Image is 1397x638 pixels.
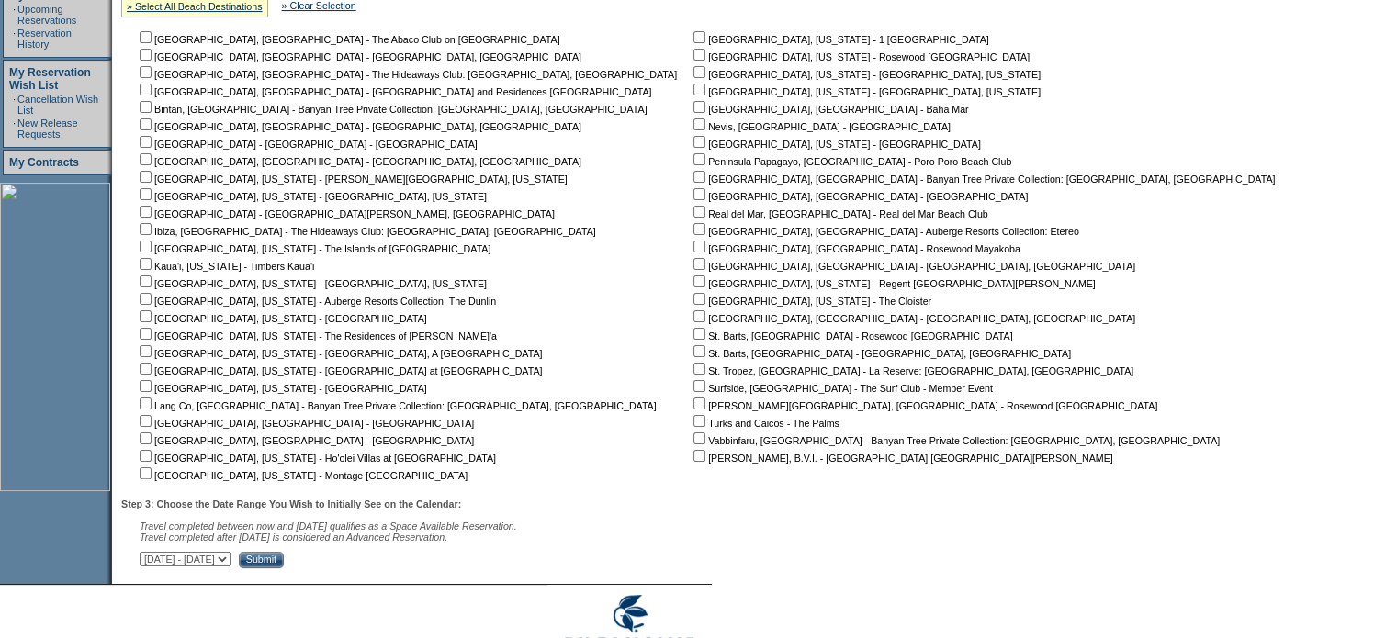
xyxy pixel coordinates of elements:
nobr: [GEOGRAPHIC_DATA], [GEOGRAPHIC_DATA] - [GEOGRAPHIC_DATA], [GEOGRAPHIC_DATA] [690,261,1135,272]
nobr: Ibiza, [GEOGRAPHIC_DATA] - The Hideaways Club: [GEOGRAPHIC_DATA], [GEOGRAPHIC_DATA] [136,226,596,237]
a: Cancellation Wish List [17,94,98,116]
nobr: [GEOGRAPHIC_DATA] - [GEOGRAPHIC_DATA] - [GEOGRAPHIC_DATA] [136,139,478,150]
a: » Select All Beach Destinations [127,1,263,12]
nobr: [GEOGRAPHIC_DATA], [US_STATE] - The Cloister [690,296,931,307]
a: My Contracts [9,156,79,169]
nobr: [GEOGRAPHIC_DATA], [GEOGRAPHIC_DATA] - [GEOGRAPHIC_DATA] and Residences [GEOGRAPHIC_DATA] [136,86,651,97]
a: My Reservation Wish List [9,66,91,92]
nobr: St. Barts, [GEOGRAPHIC_DATA] - Rosewood [GEOGRAPHIC_DATA] [690,330,1012,341]
nobr: Nevis, [GEOGRAPHIC_DATA] - [GEOGRAPHIC_DATA] [690,121,951,132]
nobr: Bintan, [GEOGRAPHIC_DATA] - Banyan Tree Private Collection: [GEOGRAPHIC_DATA], [GEOGRAPHIC_DATA] [136,104,648,115]
nobr: St. Tropez, [GEOGRAPHIC_DATA] - La Reserve: [GEOGRAPHIC_DATA], [GEOGRAPHIC_DATA] [690,365,1133,376]
nobr: [GEOGRAPHIC_DATA], [US_STATE] - 1 [GEOGRAPHIC_DATA] [690,34,989,45]
nobr: [GEOGRAPHIC_DATA], [US_STATE] - Ho'olei Villas at [GEOGRAPHIC_DATA] [136,453,496,464]
nobr: [PERSON_NAME][GEOGRAPHIC_DATA], [GEOGRAPHIC_DATA] - Rosewood [GEOGRAPHIC_DATA] [690,400,1157,411]
nobr: [GEOGRAPHIC_DATA], [GEOGRAPHIC_DATA] - The Hideaways Club: [GEOGRAPHIC_DATA], [GEOGRAPHIC_DATA] [136,69,677,80]
nobr: Peninsula Papagayo, [GEOGRAPHIC_DATA] - Poro Poro Beach Club [690,156,1011,167]
nobr: Real del Mar, [GEOGRAPHIC_DATA] - Real del Mar Beach Club [690,208,988,219]
nobr: [GEOGRAPHIC_DATA], [GEOGRAPHIC_DATA] - [GEOGRAPHIC_DATA], [GEOGRAPHIC_DATA] [136,121,581,132]
input: Submit [239,552,284,568]
a: Reservation History [17,28,72,50]
nobr: [GEOGRAPHIC_DATA], [GEOGRAPHIC_DATA] - [GEOGRAPHIC_DATA], [GEOGRAPHIC_DATA] [136,51,581,62]
nobr: [GEOGRAPHIC_DATA], [US_STATE] - [GEOGRAPHIC_DATA], [US_STATE] [136,191,487,202]
nobr: [GEOGRAPHIC_DATA], [US_STATE] - Auberge Resorts Collection: The Dunlin [136,296,496,307]
nobr: [GEOGRAPHIC_DATA] - [GEOGRAPHIC_DATA][PERSON_NAME], [GEOGRAPHIC_DATA] [136,208,555,219]
nobr: [GEOGRAPHIC_DATA], [GEOGRAPHIC_DATA] - Banyan Tree Private Collection: [GEOGRAPHIC_DATA], [GEOGRA... [690,173,1275,185]
nobr: [GEOGRAPHIC_DATA], [US_STATE] - [PERSON_NAME][GEOGRAPHIC_DATA], [US_STATE] [136,173,568,185]
nobr: Surfside, [GEOGRAPHIC_DATA] - The Surf Club - Member Event [690,383,993,394]
td: · [13,28,16,50]
nobr: Kaua'i, [US_STATE] - Timbers Kaua'i [136,261,314,272]
nobr: [GEOGRAPHIC_DATA], [US_STATE] - [GEOGRAPHIC_DATA] at [GEOGRAPHIC_DATA] [136,365,542,376]
nobr: Lang Co, [GEOGRAPHIC_DATA] - Banyan Tree Private Collection: [GEOGRAPHIC_DATA], [GEOGRAPHIC_DATA] [136,400,657,411]
nobr: [GEOGRAPHIC_DATA], [US_STATE] - [GEOGRAPHIC_DATA] [136,383,427,394]
nobr: [GEOGRAPHIC_DATA], [GEOGRAPHIC_DATA] - [GEOGRAPHIC_DATA] [136,418,474,429]
nobr: [GEOGRAPHIC_DATA], [US_STATE] - Montage [GEOGRAPHIC_DATA] [136,470,468,481]
nobr: [GEOGRAPHIC_DATA], [US_STATE] - [GEOGRAPHIC_DATA], [US_STATE] [690,69,1041,80]
nobr: [GEOGRAPHIC_DATA], [US_STATE] - [GEOGRAPHIC_DATA], [US_STATE] [136,278,487,289]
a: New Release Requests [17,118,77,140]
nobr: Travel completed after [DATE] is considered an Advanced Reservation. [140,532,447,543]
td: · [13,4,16,26]
td: · [13,94,16,116]
nobr: [GEOGRAPHIC_DATA], [GEOGRAPHIC_DATA] - The Abaco Club on [GEOGRAPHIC_DATA] [136,34,560,45]
nobr: [GEOGRAPHIC_DATA], [US_STATE] - [GEOGRAPHIC_DATA] [690,139,981,150]
nobr: [GEOGRAPHIC_DATA], [GEOGRAPHIC_DATA] - Rosewood Mayakoba [690,243,1020,254]
nobr: [GEOGRAPHIC_DATA], [GEOGRAPHIC_DATA] - Baha Mar [690,104,968,115]
nobr: Vabbinfaru, [GEOGRAPHIC_DATA] - Banyan Tree Private Collection: [GEOGRAPHIC_DATA], [GEOGRAPHIC_DATA] [690,435,1220,446]
nobr: [GEOGRAPHIC_DATA], [GEOGRAPHIC_DATA] - [GEOGRAPHIC_DATA], [GEOGRAPHIC_DATA] [690,313,1135,324]
nobr: [GEOGRAPHIC_DATA], [US_STATE] - [GEOGRAPHIC_DATA], A [GEOGRAPHIC_DATA] [136,348,542,359]
nobr: Turks and Caicos - The Palms [690,418,839,429]
a: Upcoming Reservations [17,4,76,26]
nobr: St. Barts, [GEOGRAPHIC_DATA] - [GEOGRAPHIC_DATA], [GEOGRAPHIC_DATA] [690,348,1071,359]
nobr: [GEOGRAPHIC_DATA], [GEOGRAPHIC_DATA] - [GEOGRAPHIC_DATA], [GEOGRAPHIC_DATA] [136,156,581,167]
b: Step 3: Choose the Date Range You Wish to Initially See on the Calendar: [121,498,461,509]
nobr: [PERSON_NAME], B.V.I. - [GEOGRAPHIC_DATA] [GEOGRAPHIC_DATA][PERSON_NAME] [690,453,1113,464]
td: · [13,118,16,140]
nobr: [GEOGRAPHIC_DATA], [US_STATE] - [GEOGRAPHIC_DATA] [136,313,427,324]
nobr: [GEOGRAPHIC_DATA], [GEOGRAPHIC_DATA] - [GEOGRAPHIC_DATA] [690,191,1028,202]
span: Travel completed between now and [DATE] qualifies as a Space Available Reservation. [140,520,517,532]
nobr: [GEOGRAPHIC_DATA], [US_STATE] - Rosewood [GEOGRAPHIC_DATA] [690,51,1030,62]
nobr: [GEOGRAPHIC_DATA], [US_STATE] - The Residences of [PERSON_NAME]'a [136,330,497,341]
nobr: [GEOGRAPHIC_DATA], [GEOGRAPHIC_DATA] - Auberge Resorts Collection: Etereo [690,226,1079,237]
nobr: [GEOGRAPHIC_DATA], [US_STATE] - [GEOGRAPHIC_DATA], [US_STATE] [690,86,1041,97]
nobr: [GEOGRAPHIC_DATA], [US_STATE] - The Islands of [GEOGRAPHIC_DATA] [136,243,490,254]
nobr: [GEOGRAPHIC_DATA], [GEOGRAPHIC_DATA] - [GEOGRAPHIC_DATA] [136,435,474,446]
nobr: [GEOGRAPHIC_DATA], [US_STATE] - Regent [GEOGRAPHIC_DATA][PERSON_NAME] [690,278,1096,289]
